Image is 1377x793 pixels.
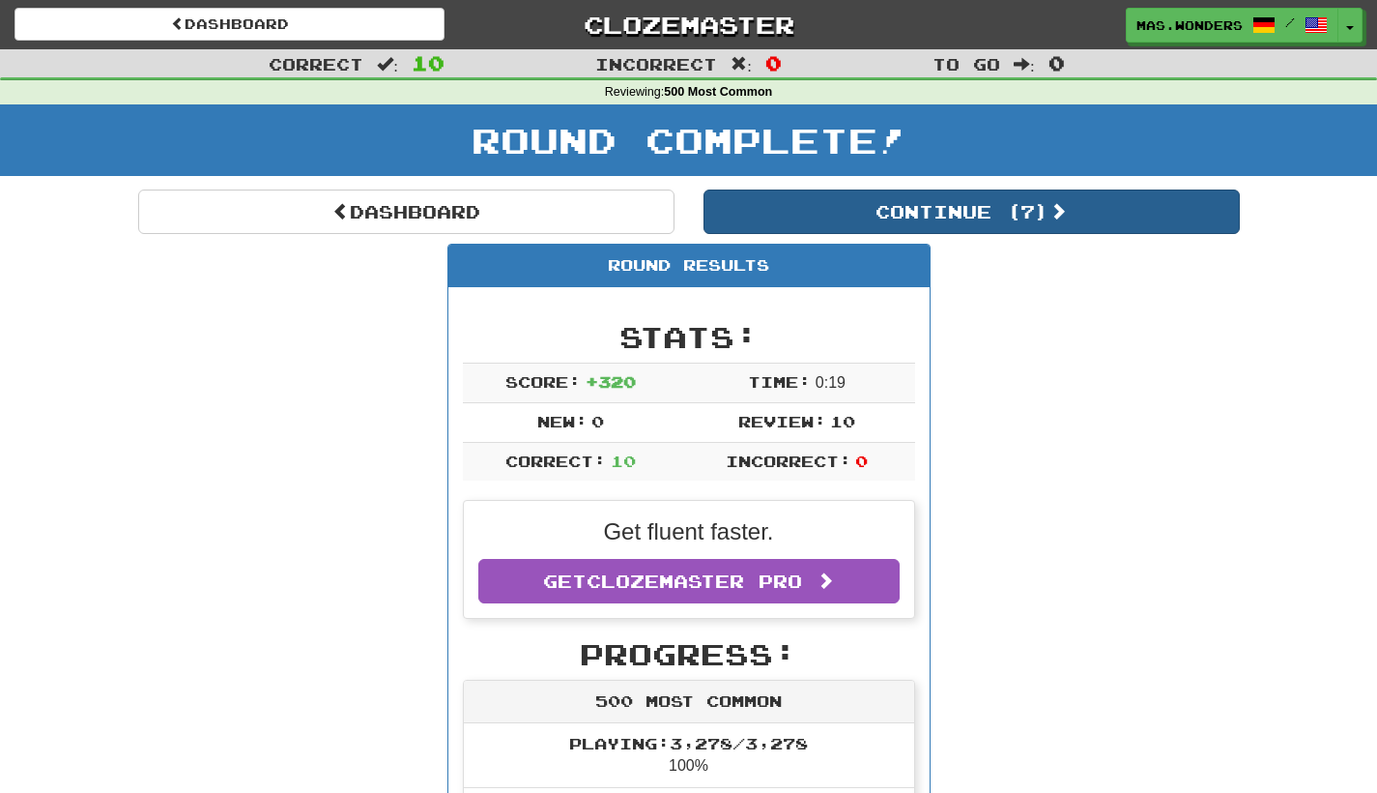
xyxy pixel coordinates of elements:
[611,452,636,470] span: 10
[855,452,868,470] span: 0
[703,190,1240,234] button: Continue (7)
[1048,51,1065,74] span: 0
[664,85,772,99] strong: 500 Most Common
[587,571,802,592] span: Clozemaster Pro
[1285,15,1295,29] span: /
[738,412,826,430] span: Review:
[748,372,811,391] span: Time:
[1126,8,1338,43] a: mas.wonders /
[765,51,782,74] span: 0
[448,245,930,287] div: Round Results
[505,452,606,470] span: Correct:
[726,452,851,470] span: Incorrect:
[463,321,915,353] h2: Stats:
[505,372,581,391] span: Score:
[595,54,717,73] span: Incorrect
[464,681,914,723] div: 500 Most Common
[537,412,588,430] span: New:
[473,8,904,42] a: Clozemaster
[569,734,808,752] span: Playing: 3,278 / 3,278
[464,723,914,789] li: 100%
[1136,16,1243,34] span: mas.wonders
[7,121,1370,160] h1: Round Complete!
[138,190,674,234] a: Dashboard
[1014,56,1035,73] span: :
[14,8,445,41] a: Dashboard
[816,374,846,391] span: 0 : 19
[830,412,855,430] span: 10
[478,559,900,603] a: GetClozemaster Pro
[478,515,900,548] p: Get fluent faster.
[377,56,398,73] span: :
[731,56,752,73] span: :
[591,412,604,430] span: 0
[932,54,1000,73] span: To go
[586,372,636,391] span: + 320
[463,638,915,670] h2: Progress:
[269,54,363,73] span: Correct
[412,51,445,74] span: 10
